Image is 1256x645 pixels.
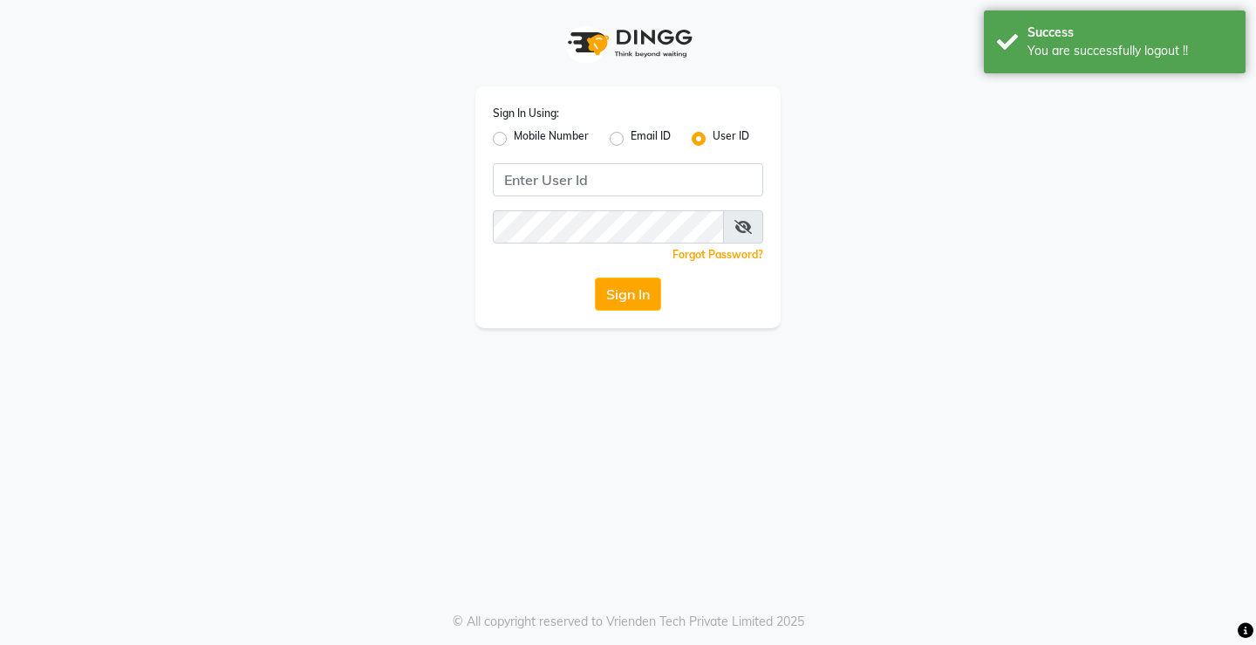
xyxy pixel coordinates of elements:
[1027,42,1232,60] div: You are successfully logout !!
[672,248,763,261] a: Forgot Password?
[631,128,671,149] label: Email ID
[493,106,559,121] label: Sign In Using:
[713,128,749,149] label: User ID
[595,278,661,311] button: Sign In
[514,128,589,149] label: Mobile Number
[558,17,698,69] img: logo1.svg
[1027,24,1232,42] div: Success
[493,163,763,196] input: Username
[493,210,724,244] input: Username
